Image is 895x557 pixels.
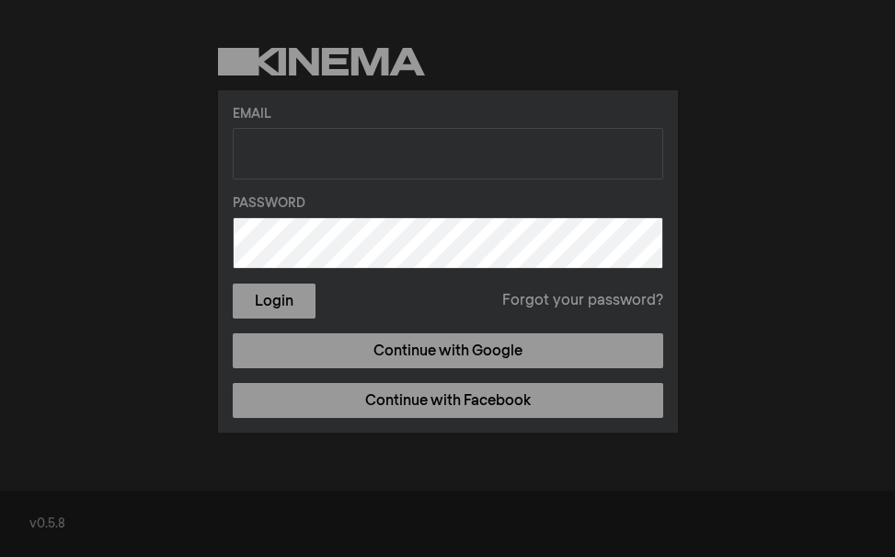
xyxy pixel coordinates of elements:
a: Forgot your password? [502,290,663,312]
a: Continue with Google [233,333,663,368]
div: v0.5.8 [29,515,866,534]
button: Login [233,284,316,319]
a: Continue with Facebook [233,383,663,418]
label: Email [233,105,663,124]
label: Password [233,194,663,214]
